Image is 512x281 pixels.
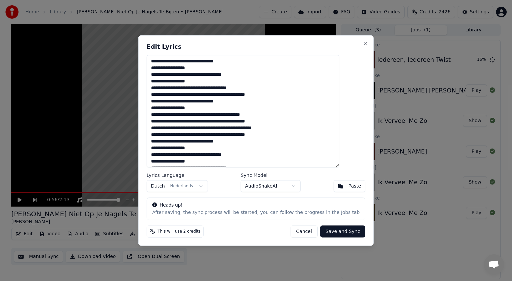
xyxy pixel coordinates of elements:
button: Cancel [290,225,317,237]
span: This will use 2 credits [158,229,201,234]
button: Paste [333,180,365,192]
div: Heads up! [152,202,360,208]
button: Save and Sync [320,225,365,237]
label: Sync Model [241,173,301,177]
div: After saving, the sync process will be started, you can follow the progress in the Jobs tab [152,209,360,216]
label: Lyrics Language [147,173,208,177]
h2: Edit Lyrics [147,44,365,50]
div: Paste [348,183,361,189]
